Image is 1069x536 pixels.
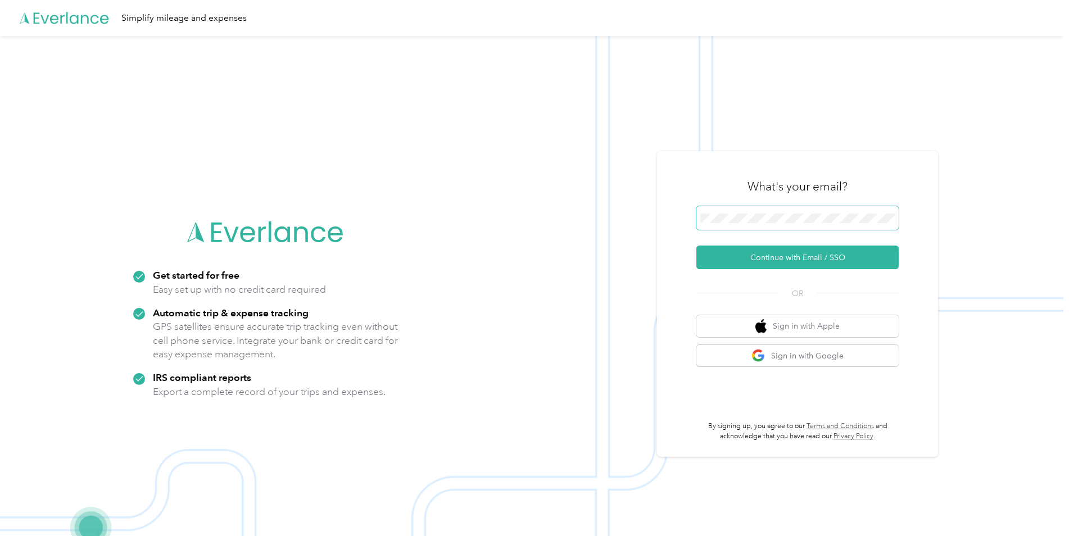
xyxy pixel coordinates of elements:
div: Simplify mileage and expenses [121,11,247,25]
p: Export a complete record of your trips and expenses. [153,385,386,399]
button: google logoSign in with Google [696,345,899,367]
strong: IRS compliant reports [153,371,251,383]
img: google logo [751,349,765,363]
img: apple logo [755,319,767,333]
span: OR [778,288,817,299]
p: GPS satellites ensure accurate trip tracking even without cell phone service. Integrate your bank... [153,320,398,361]
a: Terms and Conditions [807,422,874,430]
p: Easy set up with no credit card required [153,283,326,297]
a: Privacy Policy [834,432,873,440]
strong: Automatic trip & expense tracking [153,307,309,319]
button: Continue with Email / SSO [696,246,899,269]
strong: Get started for free [153,269,239,281]
button: apple logoSign in with Apple [696,315,899,337]
h3: What's your email? [748,179,848,194]
p: By signing up, you agree to our and acknowledge that you have read our . [696,421,899,441]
